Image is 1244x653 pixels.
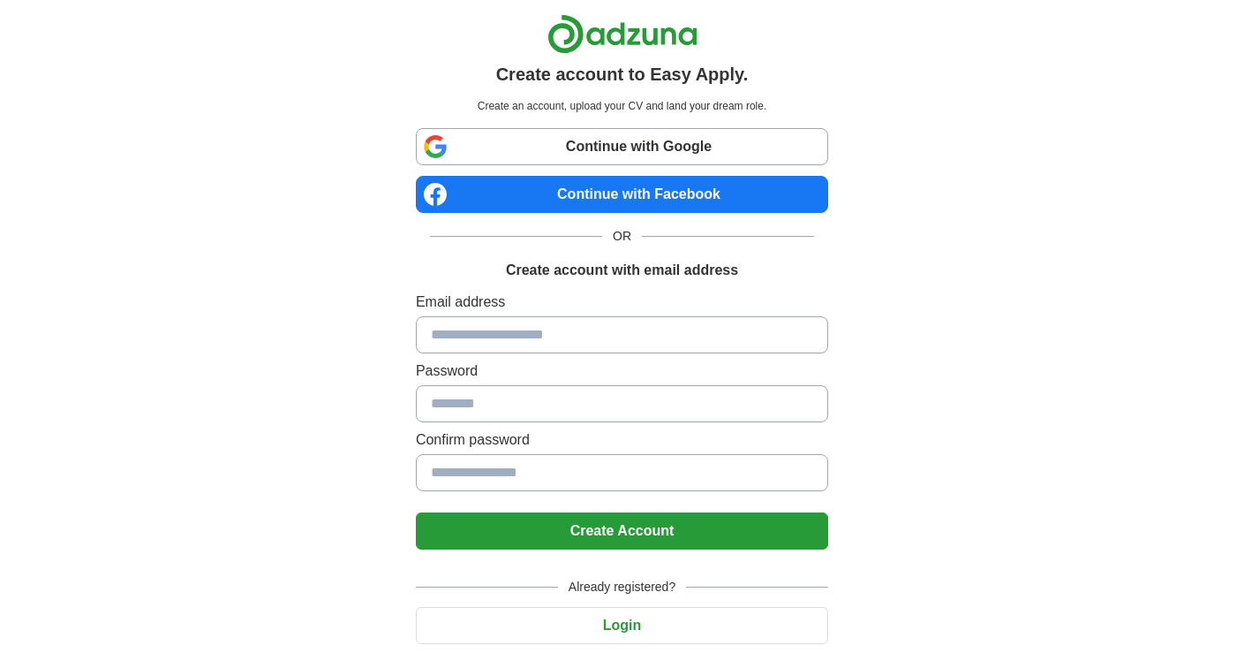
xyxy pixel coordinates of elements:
[496,61,749,87] h1: Create account to Easy Apply.
[416,128,828,165] a: Continue with Google
[416,618,828,633] a: Login
[416,429,828,451] label: Confirm password
[416,176,828,213] a: Continue with Facebook
[416,292,828,313] label: Email address
[506,260,738,281] h1: Create account with email address
[558,578,686,596] span: Already registered?
[416,513,828,550] button: Create Account
[419,98,825,114] p: Create an account, upload your CV and land your dream role.
[416,361,828,382] label: Password
[547,14,697,54] img: Adzuna logo
[602,227,642,246] span: OR
[416,607,828,644] button: Login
